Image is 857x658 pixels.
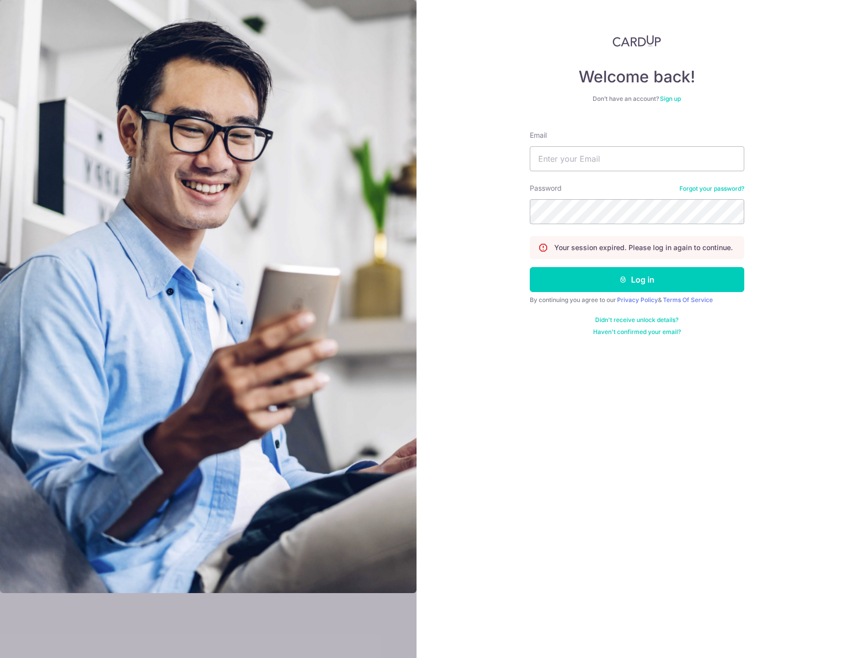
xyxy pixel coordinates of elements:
[660,95,681,102] a: Sign up
[593,328,681,336] a: Haven't confirmed your email?
[530,95,744,103] div: Don’t have an account?
[530,183,562,193] label: Password
[530,267,744,292] button: Log in
[663,296,713,304] a: Terms Of Service
[554,243,733,253] p: Your session expired. Please log in again to continue.
[530,296,744,304] div: By continuing you agree to our &
[530,146,744,171] input: Enter your Email
[530,130,547,140] label: Email
[595,316,678,324] a: Didn't receive unlock details?
[530,67,744,87] h4: Welcome back!
[613,35,661,47] img: CardUp Logo
[617,296,658,304] a: Privacy Policy
[679,185,744,193] a: Forgot your password?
